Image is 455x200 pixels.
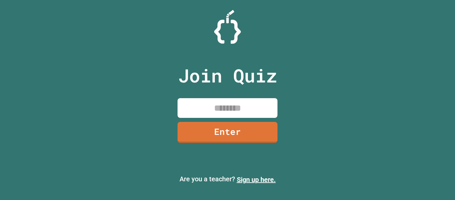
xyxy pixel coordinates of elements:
[178,122,277,143] a: Enter
[5,174,450,185] p: Are you a teacher?
[400,144,448,173] iframe: chat widget
[214,10,241,44] img: Logo.svg
[178,62,277,89] p: Join Quiz
[237,176,276,184] a: Sign up here.
[427,173,448,193] iframe: chat widget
